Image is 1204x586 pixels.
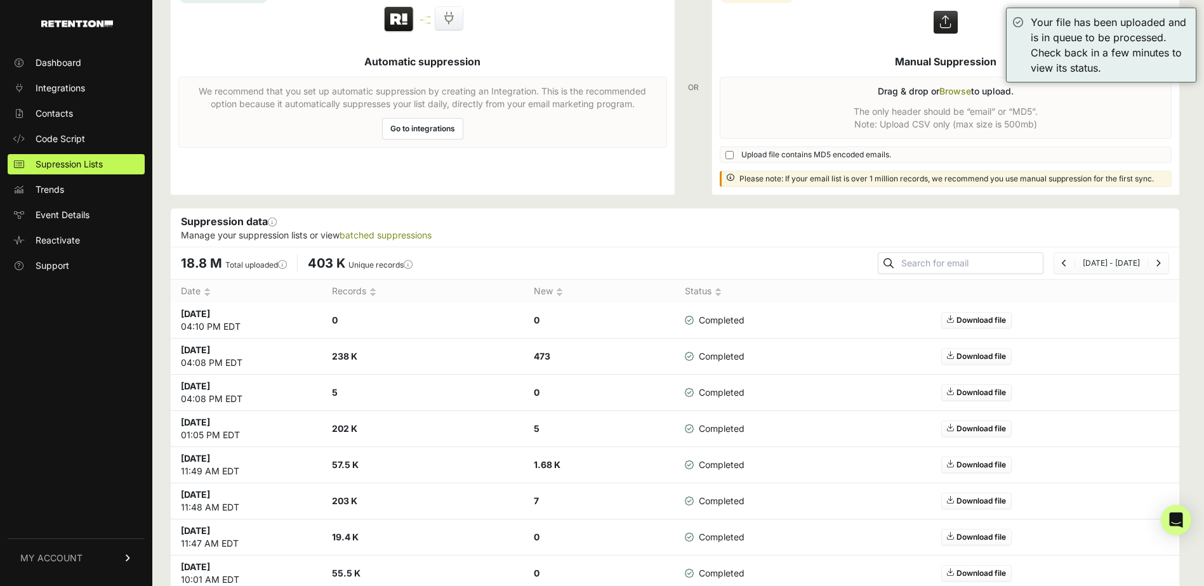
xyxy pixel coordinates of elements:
input: Upload file contains MD5 encoded emails. [725,151,734,159]
strong: [DATE] [181,308,210,319]
a: Download file [941,493,1012,509]
th: New [524,280,675,303]
span: Completed [685,459,744,471]
strong: 0 [534,531,539,542]
img: Retention.com [41,20,113,27]
span: Completed [685,422,744,435]
span: Contacts [36,107,73,120]
a: Event Details [8,205,145,225]
p: Manage your suppression lists or view [181,229,1169,242]
a: Supression Lists [8,154,145,174]
a: Download file [941,457,1012,473]
span: Code Script [36,133,85,145]
strong: [DATE] [181,453,210,464]
strong: 0 [534,387,539,398]
strong: [DATE] [181,489,210,500]
img: integration [420,19,430,21]
a: Download file [941,529,1012,545]
th: Status [675,280,776,303]
span: Completed [685,386,744,399]
td: 04:10 PM EDT [171,303,322,339]
span: Completed [685,531,744,544]
strong: [DATE] [181,525,210,536]
strong: 55.5 K [332,568,361,578]
a: Contacts [8,103,145,124]
strong: 19.4 K [332,531,359,542]
td: 11:48 AM EDT [171,483,322,519]
strong: [DATE] [181,381,210,391]
img: integration [420,22,430,24]
a: batched suppressions [340,230,432,240]
span: Dashboard [36,56,81,69]
nav: Page navigation [1054,252,1169,274]
strong: 0 [534,315,539,325]
img: Retention [383,6,415,34]
div: Suppression data [171,209,1179,247]
strong: [DATE] [181,344,210,355]
span: Trends [36,183,64,196]
span: Support [36,259,69,272]
label: Unique records [348,260,413,270]
td: 01:05 PM EDT [171,411,322,447]
span: Completed [685,314,744,327]
th: Records [322,280,524,303]
label: Total uploaded [225,260,287,270]
span: Completed [685,495,744,507]
td: 04:08 PM EDT [171,339,322,375]
a: Download file [941,384,1012,401]
a: MY ACCOUNT [8,538,145,577]
div: Your file has been uploaded and is in queue to be processed. Check back in a few minutes to view ... [1031,15,1189,75]
span: Completed [685,350,744,363]
img: no_sort-eaf950dc5ab64cae54d48a5578032e96f70b2ecb7d747501f34c8f2db400fb66.gif [369,287,376,297]
strong: [DATE] [181,561,210,572]
td: 04:08 PM EDT [171,375,322,411]
a: Download file [941,565,1012,582]
span: Supression Lists [36,158,103,171]
strong: 57.5 K [332,459,359,470]
div: Open Intercom Messenger [1161,505,1191,535]
strong: [DATE] [181,417,210,427]
strong: 5 [332,387,338,398]
a: Download file [941,348,1012,365]
a: Reactivate [8,230,145,251]
input: Search for email [899,254,1043,272]
a: Previous [1062,258,1067,268]
img: integration [420,16,430,18]
p: We recommend that you set up automatic suppression by creating an Integration. This is the recomm... [187,85,659,110]
a: Support [8,256,145,276]
strong: 5 [534,423,539,434]
img: no_sort-eaf950dc5ab64cae54d48a5578032e96f70b2ecb7d747501f34c8f2db400fb66.gif [556,287,563,297]
strong: 202 K [332,423,357,434]
a: Go to integrations [382,118,463,140]
strong: 0 [534,568,539,578]
strong: 1.68 K [534,459,560,470]
th: Date [171,280,322,303]
strong: 7 [534,495,539,506]
a: Download file [941,312,1012,329]
span: 403 K [308,256,345,271]
a: Dashboard [8,53,145,73]
span: Reactivate [36,234,80,247]
td: 11:47 AM EDT [171,519,322,556]
a: Next [1156,258,1161,268]
span: Completed [685,567,744,580]
a: Code Script [8,129,145,149]
span: Integrations [36,82,85,94]
strong: 203 K [332,495,357,506]
strong: 0 [332,315,338,325]
a: Trends [8,179,145,200]
h5: Automatic suppression [364,54,480,69]
a: Integrations [8,78,145,98]
strong: 238 K [332,351,357,361]
img: no_sort-eaf950dc5ab64cae54d48a5578032e96f70b2ecb7d747501f34c8f2db400fb66.gif [715,287,722,297]
span: 18.8 M [181,256,222,271]
span: Event Details [36,209,89,221]
td: 11:49 AM EDT [171,447,322,483]
li: [DATE] - [DATE] [1075,258,1148,268]
strong: 473 [534,351,550,361]
span: MY ACCOUNT [20,552,83,564]
a: Download file [941,420,1012,437]
span: Upload file contains MD5 encoded emails. [741,150,891,160]
img: no_sort-eaf950dc5ab64cae54d48a5578032e96f70b2ecb7d747501f34c8f2db400fb66.gif [204,287,211,297]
